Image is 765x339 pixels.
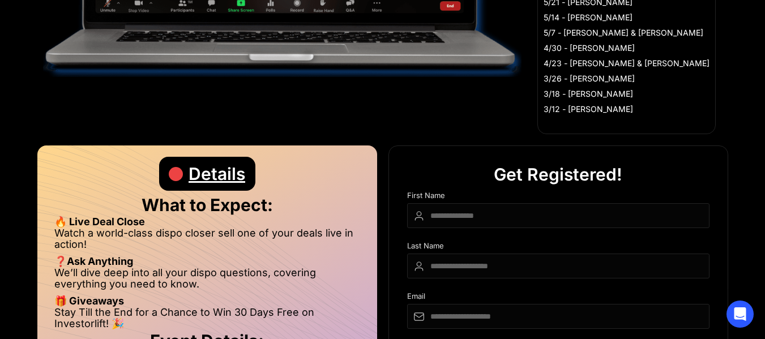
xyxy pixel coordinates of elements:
[726,301,754,328] div: Open Intercom Messenger
[54,307,360,329] li: Stay Till the End for a Chance to Win 30 Days Free on Investorlift! 🎉
[407,191,710,203] div: First Name
[142,195,273,215] strong: What to Expect:
[54,255,133,267] strong: ❓Ask Anything
[54,228,360,256] li: Watch a world-class dispo closer sell one of your deals live in action!
[54,295,124,307] strong: 🎁 Giveaways
[494,157,622,191] div: Get Registered!
[54,267,360,295] li: We’ll dive deep into all your dispo questions, covering everything you need to know.
[407,242,710,254] div: Last Name
[189,157,245,191] div: Details
[54,216,145,228] strong: 🔥 Live Deal Close
[407,292,710,304] div: Email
